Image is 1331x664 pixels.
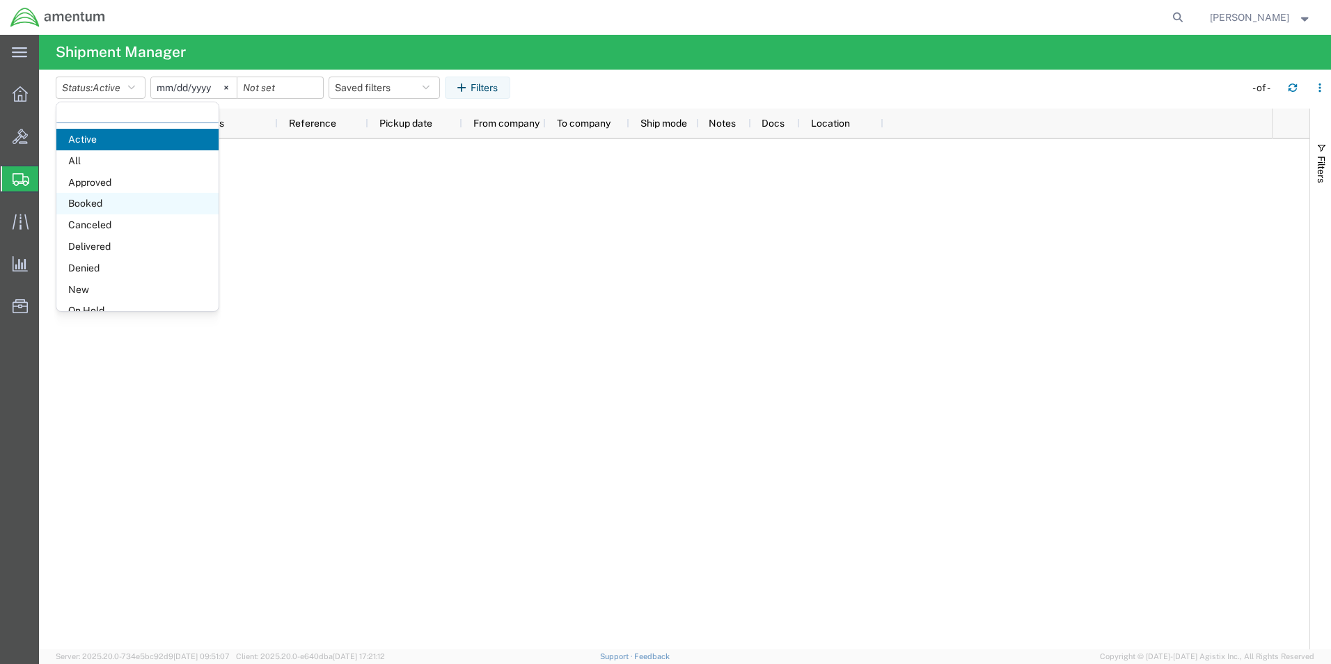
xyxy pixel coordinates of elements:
span: Notes [709,118,736,129]
span: Booked [56,193,219,214]
span: Pickup date [379,118,432,129]
span: Docs [762,118,785,129]
span: Valentin Ortega [1210,10,1289,25]
span: Ship mode [640,118,687,129]
span: Reference [289,118,336,129]
a: Support [600,652,635,661]
span: New [56,279,219,301]
span: Canceled [56,214,219,236]
span: Server: 2025.20.0-734e5bc92d9 [56,652,230,661]
span: Active [56,129,219,150]
span: Active [93,82,120,93]
span: Filters [1316,156,1327,183]
button: [PERSON_NAME] [1209,9,1312,26]
span: [DATE] 09:51:07 [173,652,230,661]
button: Filters [445,77,510,99]
span: Approved [56,172,219,193]
img: logo [10,7,106,28]
span: Denied [56,258,219,279]
span: Copyright © [DATE]-[DATE] Agistix Inc., All Rights Reserved [1100,651,1314,663]
a: Feedback [634,652,670,661]
span: Location [811,118,850,129]
span: Delivered [56,236,219,258]
input: Not set [151,77,237,98]
span: From company [473,118,540,129]
span: On Hold [56,300,219,322]
input: Not set [237,77,323,98]
button: Saved filters [329,77,440,99]
span: Client: 2025.20.0-e640dba [236,652,385,661]
span: To company [557,118,611,129]
h4: Shipment Manager [56,35,186,70]
button: Status:Active [56,77,145,99]
span: All [56,150,219,172]
div: - of - [1252,81,1277,95]
span: [DATE] 17:21:12 [333,652,385,661]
